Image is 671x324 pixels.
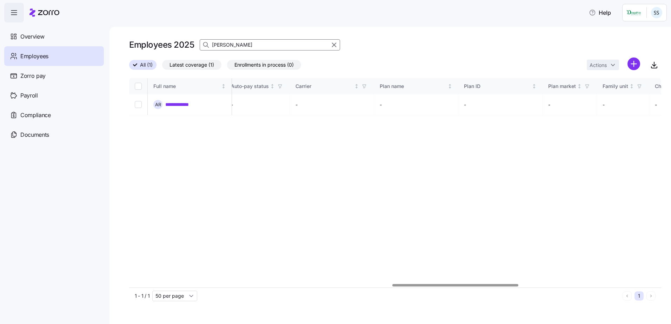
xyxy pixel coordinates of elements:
[623,291,632,301] button: Previous page
[135,101,142,108] input: Select record 1
[153,82,220,90] div: Full name
[583,6,617,20] button: Help
[295,82,353,90] div: Carrier
[4,66,104,86] a: Zorro pay
[135,292,150,299] span: 1 - 1 / 1
[603,101,605,108] span: -
[170,60,214,69] span: Latest coverage (1)
[4,125,104,144] a: Documents
[225,94,290,115] td: -
[200,39,340,50] input: Search Employees
[543,94,597,115] td: -
[380,101,382,108] span: -
[20,111,51,120] span: Compliance
[295,101,298,108] span: -
[589,8,611,17] span: Help
[354,84,359,89] div: Not sorted
[135,83,142,90] input: Select all records
[597,78,649,94] th: Family unitNot sorted
[140,60,153,69] span: All (1)
[587,60,619,70] button: Actions
[20,52,48,61] span: Employees
[603,82,628,90] div: Family unit
[231,82,269,90] div: Auto-pay status
[577,84,582,89] div: Not sorted
[627,58,640,70] svg: add icon
[651,7,662,18] img: b3a65cbeab486ed89755b86cd886e362
[374,78,458,94] th: Plan nameNot sorted
[290,78,374,94] th: CarrierNot sorted
[4,27,104,46] a: Overview
[646,291,656,301] button: Next page
[532,84,537,89] div: Not sorted
[20,130,49,139] span: Documents
[458,78,543,94] th: Plan IDNot sorted
[627,8,641,17] img: Employer logo
[548,82,576,90] div: Plan market
[464,101,466,108] span: -
[20,72,46,80] span: Zorro pay
[629,84,634,89] div: Not sorted
[4,86,104,105] a: Payroll
[543,78,597,94] th: Plan marketNot sorted
[380,82,446,90] div: Plan name
[270,84,275,89] div: Not sorted
[225,78,290,94] th: Auto-pay statusNot sorted
[20,32,44,41] span: Overview
[155,102,161,107] span: A R
[129,39,194,50] h1: Employees 2025
[4,105,104,125] a: Compliance
[221,84,226,89] div: Not sorted
[635,291,644,301] button: 1
[447,84,452,89] div: Not sorted
[590,63,607,68] span: Actions
[464,82,531,90] div: Plan ID
[4,46,104,66] a: Employees
[20,91,38,100] span: Payroll
[234,60,294,69] span: Enrollments in process (0)
[148,78,232,94] th: Full nameNot sorted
